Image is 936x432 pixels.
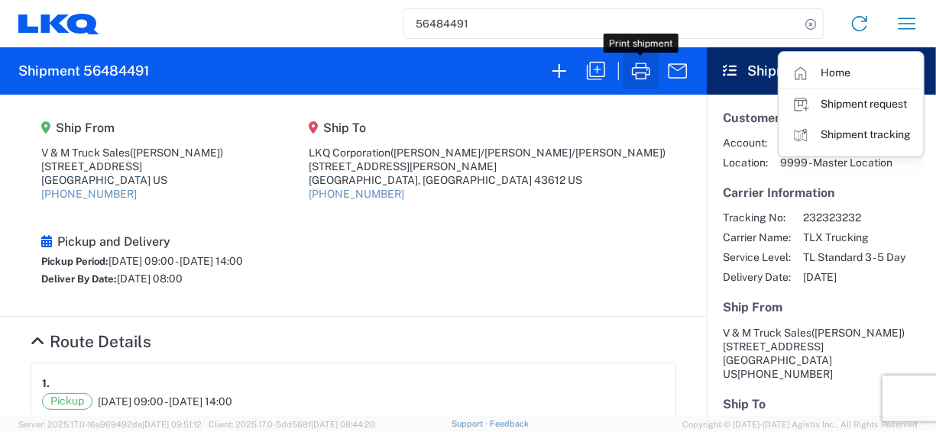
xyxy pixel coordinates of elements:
span: Delivery Date: [723,270,791,284]
span: 232323232 [803,211,905,224]
span: [DATE] 09:00 - [DATE] 14:00 [108,255,243,267]
span: TL Standard 3 - 5 Day [803,250,905,264]
span: ([PERSON_NAME]) [130,147,223,159]
input: Shipment, tracking or reference number [404,9,800,38]
span: [DATE] 09:51:12 [142,420,202,429]
span: [PHONE_NUMBER] [737,368,833,380]
div: V & M Truck Sales [41,146,223,160]
div: LKQ Corporation [309,146,666,160]
h5: Pickup and Delivery [41,234,243,249]
div: [GEOGRAPHIC_DATA], [GEOGRAPHIC_DATA] 43612 US [309,173,666,187]
span: ([PERSON_NAME]/[PERSON_NAME]/[PERSON_NAME]) [390,147,666,159]
address: [GEOGRAPHIC_DATA] US [723,326,920,381]
span: [DATE] 08:44:20 [311,420,375,429]
span: Tracking No: [723,211,791,224]
h5: Carrier Information [723,185,920,200]
span: [DATE] [803,270,905,284]
span: V & M Truck Sales [723,327,811,339]
h2: Shipment 56484491 [18,62,149,80]
h5: Ship From [723,300,920,314]
h5: Customer Information [723,111,920,125]
h5: Ship To [309,121,666,135]
a: Home [779,58,923,89]
span: 9999 - Master Location [780,156,892,169]
span: Pickup Period: [41,256,108,267]
span: Location: [723,156,768,169]
div: [STREET_ADDRESS][PERSON_NAME] [309,160,666,173]
strong: 1. [42,374,50,393]
span: Carrier Name: [723,231,791,244]
span: Account: [723,136,768,150]
a: Shipment tracking [779,120,923,150]
div: [STREET_ADDRESS] [41,160,223,173]
a: Shipment request [779,89,923,120]
span: Service Level: [723,250,791,264]
span: Deliver By Date: [41,273,117,285]
span: Server: 2025.17.0-16a969492de [18,420,202,429]
a: Hide Details [31,332,151,351]
span: Client: 2025.17.0-5dd568f [209,420,375,429]
a: [PHONE_NUMBER] [309,188,404,200]
header: Shipment Overview [707,47,936,95]
h5: Ship To [723,397,920,411]
a: Feedback [490,419,529,428]
span: TLX Trucking [803,231,905,244]
h5: Ship From [41,121,223,135]
div: [GEOGRAPHIC_DATA] US [41,173,223,187]
span: ([PERSON_NAME]) [811,327,905,339]
span: Copyright © [DATE]-[DATE] Agistix Inc., All Rights Reserved [682,417,918,431]
a: [PHONE_NUMBER] [41,188,137,200]
span: [DATE] 08:00 [117,272,183,285]
a: Support [452,419,490,428]
span: Pickup [42,393,92,410]
span: [DATE] 09:00 - [DATE] 14:00 [98,395,232,408]
span: [STREET_ADDRESS] [723,340,824,353]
